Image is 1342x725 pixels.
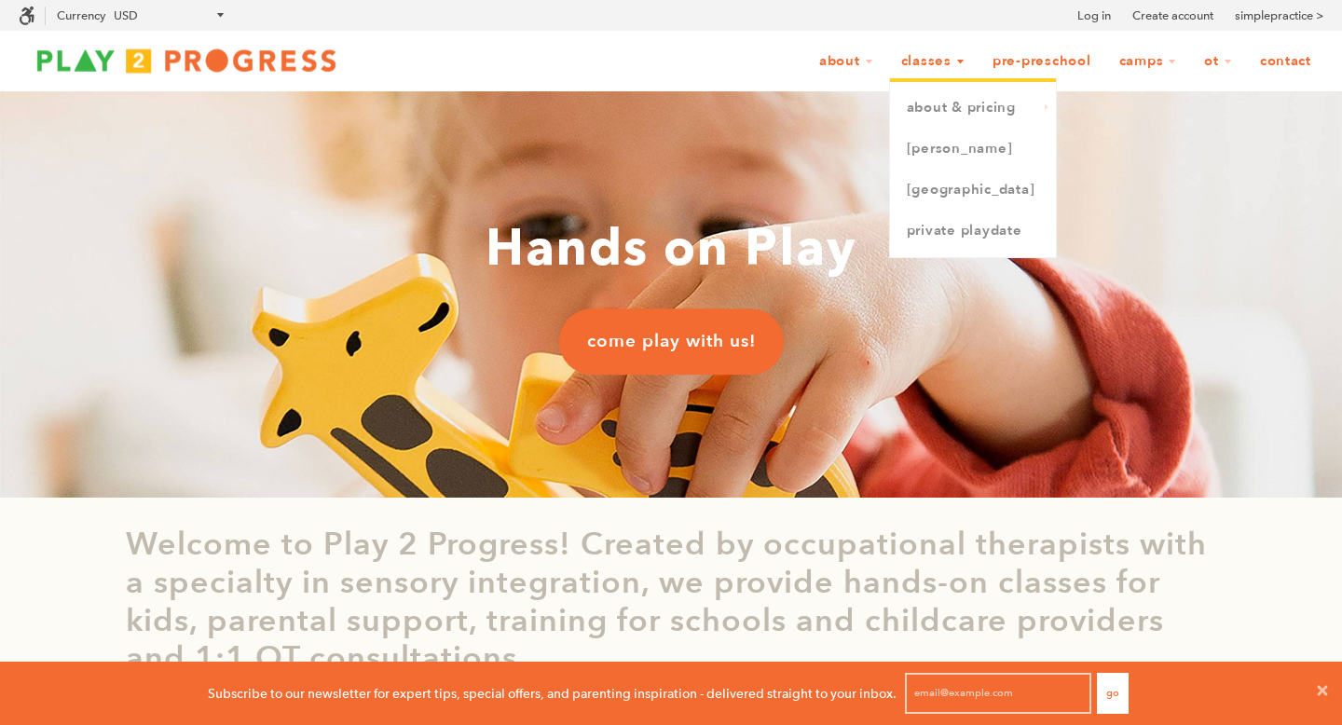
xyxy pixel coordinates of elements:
a: Log in [1077,7,1111,25]
a: Contact [1248,44,1323,79]
a: [GEOGRAPHIC_DATA] [890,170,1056,211]
a: About & Pricing [890,88,1056,129]
a: Pre-Preschool [980,44,1103,79]
a: About [807,44,885,79]
a: simplepractice > [1235,7,1323,25]
button: Go [1097,673,1129,714]
a: Create account [1132,7,1213,25]
a: Classes [889,44,977,79]
label: Currency [57,8,105,22]
input: email@example.com [905,673,1091,714]
a: [PERSON_NAME] [890,129,1056,170]
p: Subscribe to our newsletter for expert tips, special offers, and parenting inspiration - delivere... [208,683,897,704]
a: Camps [1107,44,1189,79]
a: Private Playdate [890,211,1056,252]
p: Welcome to Play 2 Progress! Created by occupational therapists with a specialty in sensory integr... [126,526,1216,677]
span: come play with us! [587,330,756,354]
a: come play with us! [559,309,784,375]
img: Play2Progress logo [19,42,354,79]
a: OT [1192,44,1244,79]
